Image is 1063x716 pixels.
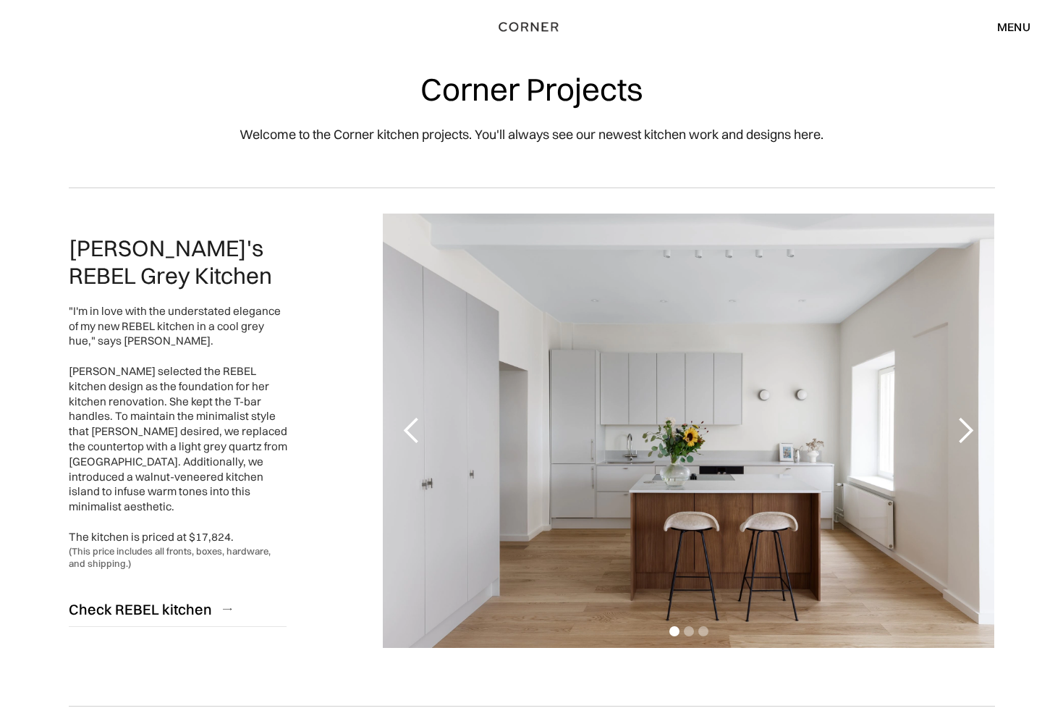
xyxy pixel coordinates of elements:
div: carousel [383,214,994,648]
div: menu [983,14,1030,39]
div: previous slide [383,214,441,648]
div: next slide [936,214,994,648]
div: Check REBEL kitchen [69,599,212,619]
div: Show slide 2 of 3 [684,626,694,636]
div: Show slide 1 of 3 [669,626,679,636]
h1: Corner Projects [420,72,643,106]
p: Welcome to the Corner kitchen projects. You'll always see our newest kitchen work and designs here. [240,125,823,144]
h2: [PERSON_NAME]'s REBEL Grey Kitchen [69,235,287,290]
div: (This price includes all fronts, boxes, hardware, and shipping.) [69,545,287,570]
a: Check REBEL kitchen [69,591,287,627]
div: Show slide 3 of 3 [698,626,708,636]
div: menu [997,21,1030,33]
a: home [478,17,585,36]
div: 1 of 3 [383,214,994,648]
div: "I'm in love with the understated elegance of my new REBEL kitchen in a cool grey hue," says [PER... [69,304,287,545]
